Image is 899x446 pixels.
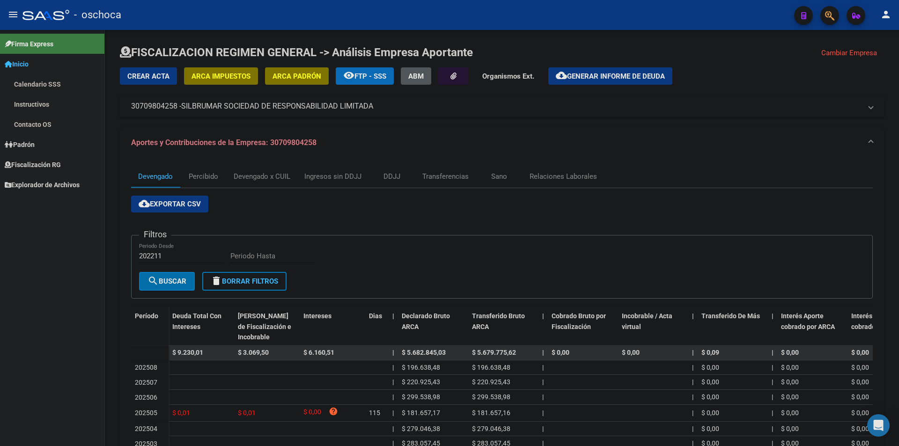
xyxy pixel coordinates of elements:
div: Open Intercom Messenger [867,414,890,437]
button: Buscar [139,272,195,291]
span: Generar informe de deuda [567,72,665,80]
span: $ 5.679.775,62 [472,349,516,356]
span: | [542,364,544,371]
span: Borrar Filtros [211,277,278,285]
span: | [392,425,394,432]
span: $ 220.925,43 [402,378,440,386]
span: | [542,312,544,320]
span: $ 0,00 [851,364,869,371]
span: | [692,425,693,432]
span: | [772,425,773,432]
span: $ 0,00 [701,393,719,401]
span: $ 196.638,48 [402,364,440,371]
span: Explorador de Archivos [5,180,80,190]
mat-panel-title: 30709804258 - [131,101,862,111]
span: | [392,312,394,320]
span: | [692,409,693,417]
div: Ingresos sin DDJJ [304,171,361,182]
button: ARCA Impuestos [184,67,258,85]
strong: Organismos Ext. [482,72,534,80]
button: ARCA Padrón [265,67,329,85]
span: Dias [369,312,382,320]
button: Crear Acta [120,67,177,85]
mat-expansion-panel-header: Aportes y Contribuciones de la Empresa: 30709804258 [120,128,884,158]
h3: Filtros [139,228,171,241]
mat-icon: cloud_download [556,70,567,81]
span: 115 [369,409,380,417]
span: | [692,378,693,386]
span: | [692,312,694,320]
span: | [692,349,694,356]
span: | [392,378,394,386]
span: $ 9.230,01 [172,349,203,356]
span: $ 0,00 [781,393,799,401]
div: Relaciones Laborales [530,171,597,182]
mat-expansion-panel-header: 30709804258 -SILBRUMAR SOCIEDAD DE RESPONSABILIDAD LIMITADA [120,95,884,117]
i: help [329,407,338,416]
datatable-header-cell: Cobrado Bruto por Fiscalización [548,306,618,347]
span: | [542,349,544,356]
datatable-header-cell: Dias [365,306,389,347]
span: $ 0,00 [701,409,719,417]
span: Transferido De Más [701,312,760,320]
span: | [392,349,394,356]
button: Generar informe de deuda [548,67,672,85]
span: [PERSON_NAME] de Fiscalización e Incobrable [238,312,291,341]
datatable-header-cell: | [538,306,548,347]
span: $ 3.069,50 [238,349,269,356]
span: 202504 [135,425,157,432]
span: Transferido Bruto ARCA [472,312,525,330]
span: Declarado Bruto ARCA [402,312,450,330]
span: - oschoca [74,5,121,25]
span: 202505 [135,409,157,417]
span: $ 279.046,38 [402,425,440,432]
span: 202506 [135,394,157,401]
button: Cambiar Empresa [814,45,884,61]
span: | [692,364,693,371]
div: Devengado x CUIL [234,171,290,182]
h1: FISCALIZACION REGIMEN GENERAL -> Análisis Empresa Aportante [120,45,473,60]
mat-icon: menu [7,9,19,20]
span: $ 0,00 [851,378,869,386]
span: $ 0,00 [622,349,640,356]
span: $ 196.638,48 [472,364,510,371]
span: | [392,393,394,401]
span: Padrón [5,139,35,150]
div: Percibido [189,171,218,182]
span: | [772,349,774,356]
span: FTP - SSS [354,72,386,80]
span: $ 0,01 [172,409,190,417]
span: | [542,393,544,401]
span: $ 0,00 [303,407,321,419]
span: 202507 [135,379,157,386]
span: $ 0,00 [781,425,799,432]
span: Crear Acta [127,72,169,80]
datatable-header-cell: Interés Aporte cobrado por ARCA [777,306,847,347]
span: $ 0,00 [552,349,569,356]
mat-icon: search [147,275,159,286]
span: Firma Express [5,39,53,49]
datatable-header-cell: Transferido De Más [698,306,768,347]
span: $ 220.925,43 [472,378,510,386]
span: $ 0,01 [238,409,256,417]
button: ABM [401,67,431,85]
span: $ 0,09 [701,349,719,356]
span: $ 0,00 [851,409,869,417]
span: $ 6.160,51 [303,349,334,356]
span: $ 299.538,98 [472,393,510,401]
datatable-header-cell: Incobrable / Acta virtual [618,306,688,347]
mat-icon: person [880,9,892,20]
span: Cambiar Empresa [821,49,877,57]
span: $ 0,00 [851,425,869,432]
datatable-header-cell: Intereses [300,306,365,347]
datatable-header-cell: | [389,306,398,347]
span: $ 0,00 [781,409,799,417]
span: $ 299.538,98 [402,393,440,401]
datatable-header-cell: Deuda Total Con Intereses [169,306,234,347]
span: $ 0,00 [701,364,719,371]
span: $ 181.657,16 [472,409,510,417]
span: $ 0,00 [851,349,869,356]
span: $ 0,00 [781,364,799,371]
button: Exportar CSV [131,196,208,212]
span: Interés Aporte cobrado por ARCA [781,312,835,330]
